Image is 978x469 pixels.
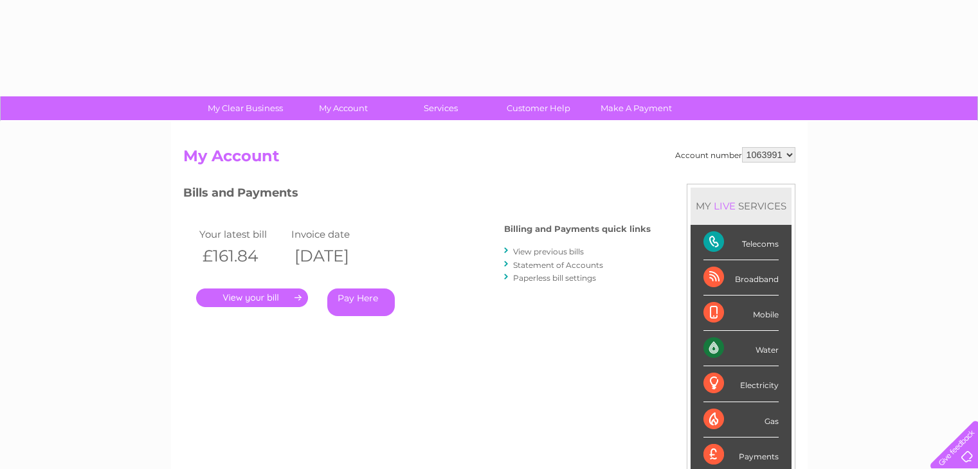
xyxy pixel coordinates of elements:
[691,188,792,224] div: MY SERVICES
[711,200,738,212] div: LIVE
[703,331,779,366] div: Water
[583,96,689,120] a: Make A Payment
[290,96,396,120] a: My Account
[327,288,395,316] a: Pay Here
[288,226,381,243] td: Invoice date
[183,184,651,206] h3: Bills and Payments
[703,366,779,402] div: Electricity
[196,243,289,269] th: £161.84
[513,260,603,270] a: Statement of Accounts
[196,288,308,307] a: .
[196,226,289,243] td: Your latest bill
[485,96,592,120] a: Customer Help
[513,273,596,283] a: Paperless bill settings
[183,147,795,172] h2: My Account
[703,260,779,296] div: Broadband
[703,402,779,438] div: Gas
[288,243,381,269] th: [DATE]
[513,247,584,256] a: View previous bills
[504,224,651,234] h4: Billing and Payments quick links
[675,147,795,163] div: Account number
[703,296,779,331] div: Mobile
[703,225,779,260] div: Telecoms
[192,96,298,120] a: My Clear Business
[388,96,494,120] a: Services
